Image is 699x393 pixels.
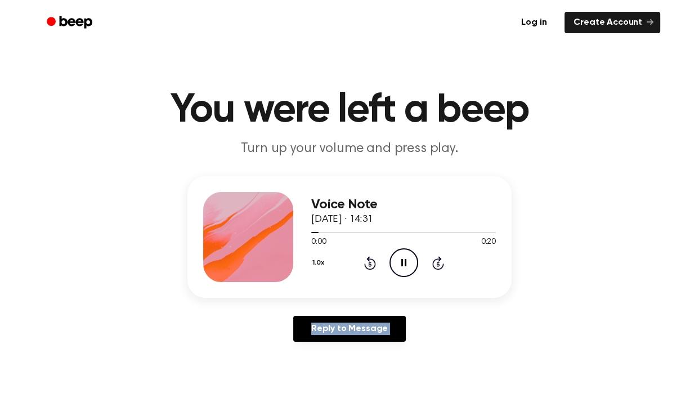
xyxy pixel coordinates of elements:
[311,253,328,273] button: 1.0x
[311,236,326,248] span: 0:00
[293,316,406,342] a: Reply to Message
[481,236,496,248] span: 0:20
[61,90,638,131] h1: You were left a beep
[311,197,496,212] h3: Voice Note
[510,10,558,35] a: Log in
[311,215,373,225] span: [DATE] · 14:31
[133,140,566,158] p: Turn up your volume and press play.
[39,12,102,34] a: Beep
[564,12,660,33] a: Create Account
